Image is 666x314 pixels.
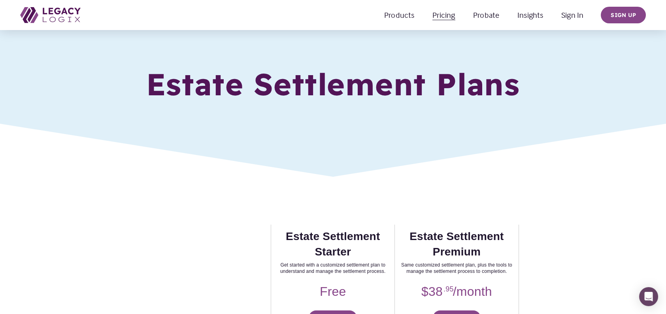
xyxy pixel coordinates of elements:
[517,8,543,22] a: Insights
[395,225,519,281] th: Estate Settlement Premium
[443,285,454,293] span: .95
[384,8,415,22] a: folder dropdown
[473,8,499,22] a: Probate
[401,262,512,274] span: Same customized settlement plan, plus the tools to manage the settlement process to completion.
[20,7,81,23] img: Legacy Logix
[601,7,646,23] a: Sign up
[384,9,415,21] span: Products
[432,8,455,22] a: folder dropdown
[561,8,583,22] a: Sign In
[271,225,395,281] th: Estate Settlement Starter
[320,284,346,299] span: Free
[99,67,567,102] h1: Estate Settlement Plans
[639,287,658,306] div: Open Intercom Messenger
[421,284,492,299] span: $38 /month
[280,262,386,274] span: Get started with a customized settlement plan to understand and manage the settlement process.
[432,9,455,21] span: Pricing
